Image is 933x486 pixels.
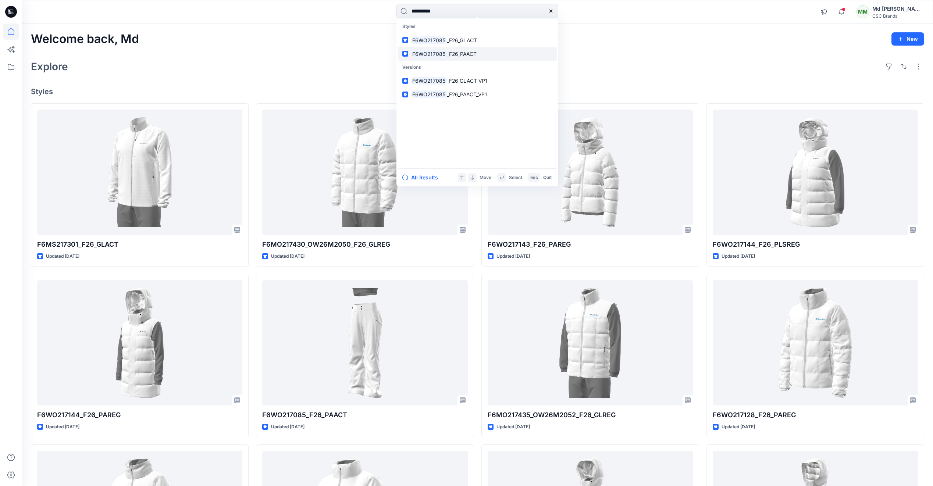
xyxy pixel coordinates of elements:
[31,32,139,46] h2: Welcome back, Md
[402,173,443,182] button: All Results
[488,110,693,235] a: F6WO217143_F26_PAREG
[447,91,487,97] span: _F26_PAACT_VP1
[271,253,305,260] p: Updated [DATE]
[530,174,538,182] p: esc
[488,239,693,250] p: F6WO217143_F26_PAREG
[891,32,924,46] button: New
[480,174,491,182] p: Move
[37,410,242,420] p: F6WO217144_F26_PAREG
[398,20,557,33] p: Styles
[262,110,467,235] a: F6MO217430_OW26M2050_F26_GLREG
[37,110,242,235] a: F6MS217301_F26_GLACT
[713,410,918,420] p: F6WO217128_F26_PAREG
[856,5,869,18] div: MM
[713,110,918,235] a: F6WO217144_F26_PLSREG
[398,47,557,61] a: F6WO217085_F26_PAACT
[713,239,918,250] p: F6WO217144_F26_PLSREG
[398,87,557,101] a: F6WO217085_F26_PAACT_VP1
[398,74,557,87] a: F6WO217085_F26_GLACT_VP1
[262,280,467,405] a: F6WO217085_F26_PAACT
[543,174,552,182] p: Quit
[722,423,755,431] p: Updated [DATE]
[46,253,79,260] p: Updated [DATE]
[398,61,557,74] p: Versions
[262,410,467,420] p: F6WO217085_F26_PAACT
[447,51,477,57] span: _F26_PAACT
[872,13,924,19] div: CSC Brands
[271,423,305,431] p: Updated [DATE]
[37,239,242,250] p: F6MS217301_F26_GLACT
[722,253,755,260] p: Updated [DATE]
[488,410,693,420] p: F6MO217435_OW26M2052_F26_GLREG
[411,90,447,99] mark: F6WO217085
[398,33,557,47] a: F6WO217085_F26_GLACT
[262,239,467,250] p: F6MO217430_OW26M2050_F26_GLREG
[46,423,79,431] p: Updated [DATE]
[31,61,68,72] h2: Explore
[872,4,924,13] div: Md [PERSON_NAME]
[31,87,924,96] h4: Styles
[411,76,447,85] mark: F6WO217085
[488,280,693,405] a: F6MO217435_OW26M2052_F26_GLREG
[713,280,918,405] a: F6WO217128_F26_PAREG
[447,78,488,84] span: _F26_GLACT_VP1
[509,174,522,182] p: Select
[411,36,447,44] mark: F6WO217085
[37,280,242,405] a: F6WO217144_F26_PAREG
[411,50,447,58] mark: F6WO217085
[447,37,477,43] span: _F26_GLACT
[496,253,530,260] p: Updated [DATE]
[496,423,530,431] p: Updated [DATE]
